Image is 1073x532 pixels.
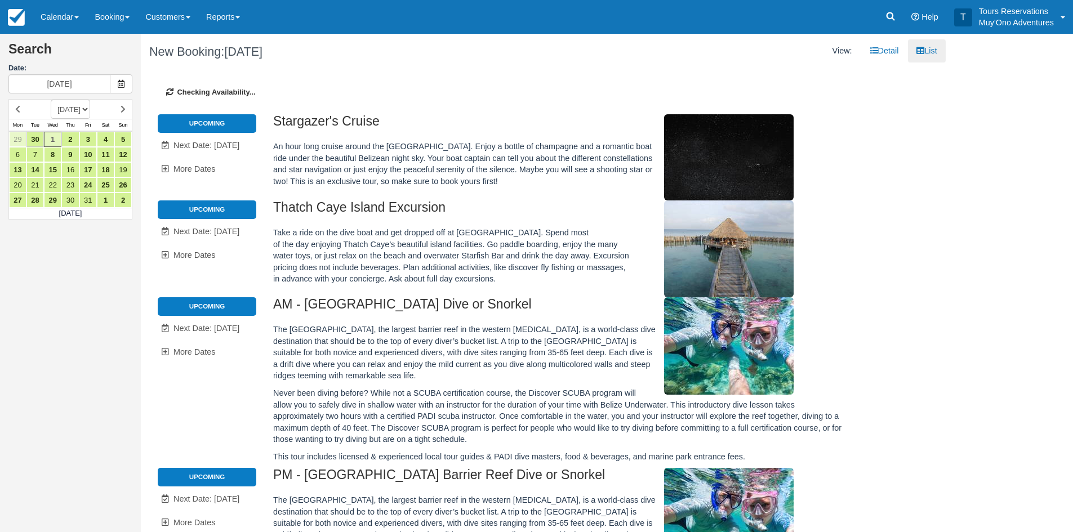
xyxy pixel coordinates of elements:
a: 22 [44,177,61,193]
a: 27 [9,193,26,208]
li: View: [824,39,861,62]
a: 2 [114,193,132,208]
td: [DATE] [9,208,132,220]
th: Fri [79,119,97,132]
div: T [954,8,972,26]
img: M308-1 [664,114,794,200]
li: Upcoming [158,114,256,132]
span: Next Date: [DATE] [173,494,239,503]
li: Upcoming [158,200,256,218]
h2: PM - [GEOGRAPHIC_DATA] Barrier Reef Dive or Snorkel [273,468,847,489]
span: Next Date: [DATE] [173,324,239,333]
a: 14 [26,162,44,177]
th: Mon [9,119,26,132]
i: Help [911,13,919,21]
img: M294-1 [664,297,794,395]
span: More Dates [173,164,215,173]
a: 30 [61,193,79,208]
a: Next Date: [DATE] [158,488,256,511]
a: 4 [97,132,114,147]
a: 19 [114,162,132,177]
a: 13 [9,162,26,177]
a: 7 [26,147,44,162]
a: 1 [44,132,61,147]
th: Sun [114,119,132,132]
a: 17 [79,162,97,177]
a: 20 [9,177,26,193]
a: 3 [79,132,97,147]
a: 25 [97,177,114,193]
a: 16 [61,162,79,177]
span: [DATE] [224,44,262,59]
a: 8 [44,147,61,162]
a: Next Date: [DATE] [158,317,256,340]
span: More Dates [173,251,215,260]
p: Take a ride on the dive boat and get dropped off at [GEOGRAPHIC_DATA]. Spend most of the day enjo... [273,227,847,285]
span: Help [921,12,938,21]
p: Never been diving before? While not a SCUBA certification course, the Discover SCUBA program will... [273,387,847,445]
a: Next Date: [DATE] [158,220,256,243]
a: Detail [862,39,907,62]
a: 1 [97,193,114,208]
a: List [908,39,945,62]
p: Muy'Ono Adventures [979,17,1054,28]
a: 10 [79,147,97,162]
h2: AM - [GEOGRAPHIC_DATA] Dive or Snorkel [273,297,847,318]
a: 2 [61,132,79,147]
a: 29 [44,193,61,208]
a: 11 [97,147,114,162]
a: 6 [9,147,26,162]
p: This tour includes licensed & experienced local tour guides & PADI dive masters, food & beverages... [273,451,847,463]
span: More Dates [173,518,215,527]
a: 29 [9,132,26,147]
span: Next Date: [DATE] [173,227,239,236]
a: 5 [114,132,132,147]
span: Next Date: [DATE] [173,141,239,150]
a: 21 [26,177,44,193]
th: Wed [44,119,61,132]
img: checkfront-main-nav-mini-logo.png [8,9,25,26]
label: Date: [8,63,132,74]
h1: New Booking: [149,45,535,59]
a: 23 [61,177,79,193]
a: 31 [79,193,97,208]
h2: Search [8,42,132,63]
div: Checking Availability... [149,70,937,115]
a: 9 [61,147,79,162]
a: 12 [114,147,132,162]
a: 28 [26,193,44,208]
a: 15 [44,162,61,177]
th: Thu [61,119,79,132]
h2: Thatch Caye Island Excursion [273,200,847,221]
p: The [GEOGRAPHIC_DATA], the largest barrier reef in the western [MEDICAL_DATA], is a world-class d... [273,324,847,382]
li: Upcoming [158,297,256,315]
a: 18 [97,162,114,177]
li: Upcoming [158,468,256,486]
p: Tours Reservations [979,6,1054,17]
th: Tue [26,119,44,132]
img: M296-1 [664,200,794,297]
th: Sat [97,119,114,132]
a: 30 [26,132,44,147]
span: More Dates [173,347,215,356]
a: Next Date: [DATE] [158,134,256,157]
a: 24 [79,177,97,193]
a: 26 [114,177,132,193]
h2: Stargazer's Cruise [273,114,847,135]
p: An hour long cruise around the [GEOGRAPHIC_DATA]. Enjoy a bottle of champagne and a romantic boat... [273,141,847,187]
